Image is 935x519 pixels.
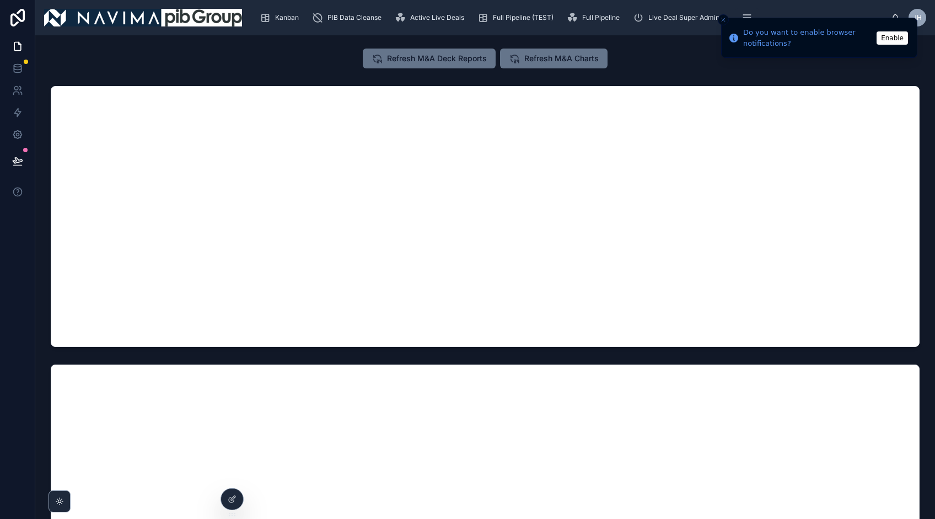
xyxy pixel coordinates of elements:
div: scrollable content [251,6,891,30]
button: Close toast [718,14,729,25]
button: Refresh M&A Deck Reports [363,49,496,68]
span: PIB Data Cleanse [327,13,381,22]
button: Enable [877,31,908,45]
a: Full Pipeline (TEST) [474,8,561,28]
a: PIB Data Cleanse [309,8,389,28]
span: JH [913,13,922,22]
button: Refresh M&A Charts [500,49,608,68]
a: Full Pipeline [563,8,627,28]
span: Refresh M&A Charts [524,53,599,64]
span: Kanban [275,13,299,22]
a: Active Live Deals [391,8,472,28]
span: Active Live Deals [410,13,464,22]
span: Live Deal Super Admin 1 [648,13,724,22]
span: Refresh M&A Deck Reports [387,53,487,64]
a: Kanban [256,8,307,28]
a: Live Deal Super Admin 1 [630,8,732,28]
img: App logo [44,9,242,26]
div: Do you want to enable browser notifications? [743,27,873,49]
span: Full Pipeline [582,13,620,22]
span: Full Pipeline (TEST) [493,13,554,22]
